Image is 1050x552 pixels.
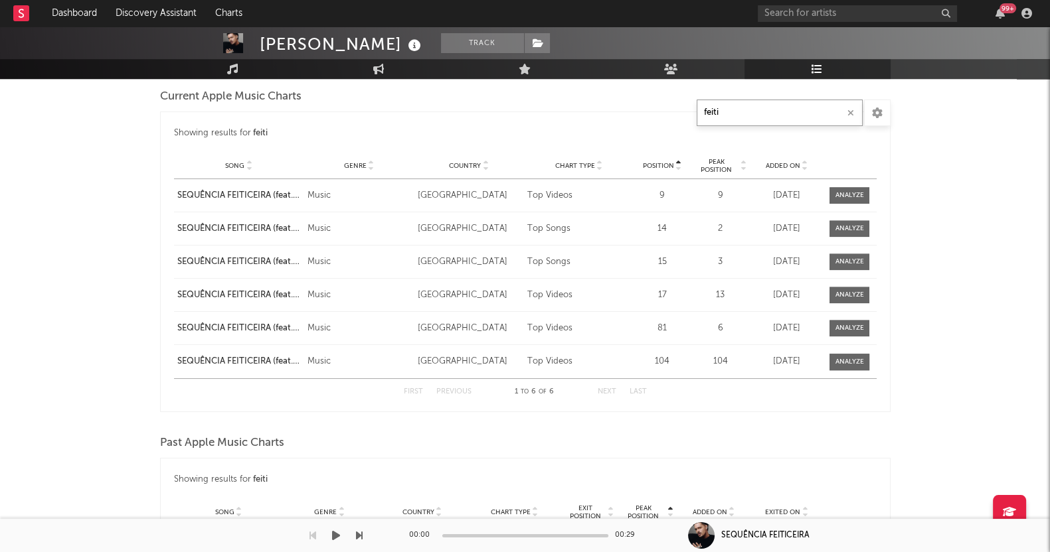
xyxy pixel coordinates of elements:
[564,504,606,520] span: Exit Position
[307,355,410,368] div: Music
[1000,3,1016,13] div: 99 +
[402,508,434,516] span: Country
[753,355,820,368] div: [DATE]
[498,384,571,400] div: 1 6 6
[637,355,687,368] div: 104
[177,355,302,368] a: SEQUÊNCIA FEITICEIRA (feat. MC Nito)
[418,289,521,302] div: [GEOGRAPHIC_DATA]
[307,189,410,202] div: Music
[527,322,630,335] div: Top Videos
[253,125,268,141] div: feiti
[637,189,687,202] div: 9
[758,5,957,22] input: Search for artists
[692,508,727,516] span: Added On
[344,162,367,170] span: Genre
[521,389,529,395] span: to
[253,472,268,488] div: feiti
[765,508,800,516] span: Exited On
[693,289,746,302] div: 13
[753,255,820,269] div: [DATE]
[527,355,630,368] div: Top Videos
[177,322,302,335] a: SEQUÊNCIA FEITICEIRA (feat. MC Nito)
[307,322,410,335] div: Music
[693,255,746,269] div: 3
[436,388,472,395] button: Previous
[418,355,521,368] div: [GEOGRAPHIC_DATA]
[177,222,302,236] a: SEQUÊNCIA FEITICEIRA (feat. MC Nito)
[753,222,820,236] div: [DATE]
[418,189,521,202] div: [GEOGRAPHIC_DATA]
[693,222,746,236] div: 2
[527,189,630,202] div: Top Videos
[307,222,410,236] div: Music
[260,33,424,55] div: [PERSON_NAME]
[527,255,630,269] div: Top Songs
[753,322,820,335] div: [DATE]
[527,289,630,302] div: Top Videos
[693,322,746,335] div: 6
[418,322,521,335] div: [GEOGRAPHIC_DATA]
[637,222,687,236] div: 14
[721,529,810,541] div: SEQUÊNCIA FEITICEIRA
[637,322,687,335] div: 81
[630,388,647,395] button: Last
[642,162,673,170] span: Position
[697,100,863,126] input: Search Playlists/Charts
[753,189,820,202] div: [DATE]
[160,89,302,105] span: Current Apple Music Charts
[598,388,616,395] button: Next
[620,504,665,520] span: Peak Position
[491,508,531,516] span: Chart Type
[765,162,800,170] span: Added On
[539,389,547,395] span: of
[555,162,595,170] span: Chart Type
[177,189,302,202] a: SEQUÊNCIA FEITICEIRA (feat. MC Nito)
[753,289,820,302] div: [DATE]
[314,508,337,516] span: Genre
[693,355,746,368] div: 104
[441,33,524,53] button: Track
[174,472,877,488] div: Showing results for
[225,162,244,170] span: Song
[418,222,521,236] div: [GEOGRAPHIC_DATA]
[996,8,1005,19] button: 99+
[637,255,687,269] div: 15
[637,289,687,302] div: 17
[307,289,410,302] div: Music
[615,527,642,543] div: 00:29
[177,289,302,302] a: SEQUÊNCIA FEITICEIRA (feat. MC Nito)
[449,162,481,170] span: Country
[693,189,746,202] div: 9
[693,158,739,174] span: Peak Position
[177,255,302,269] a: SEQUÊNCIA FEITICEIRA (feat. MC Nito)
[418,255,521,269] div: [GEOGRAPHIC_DATA]
[527,222,630,236] div: Top Songs
[409,527,436,543] div: 00:00
[307,255,410,269] div: Music
[404,388,423,395] button: First
[215,508,234,516] span: Song
[160,435,284,451] span: Past Apple Music Charts
[174,125,877,141] div: Showing results for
